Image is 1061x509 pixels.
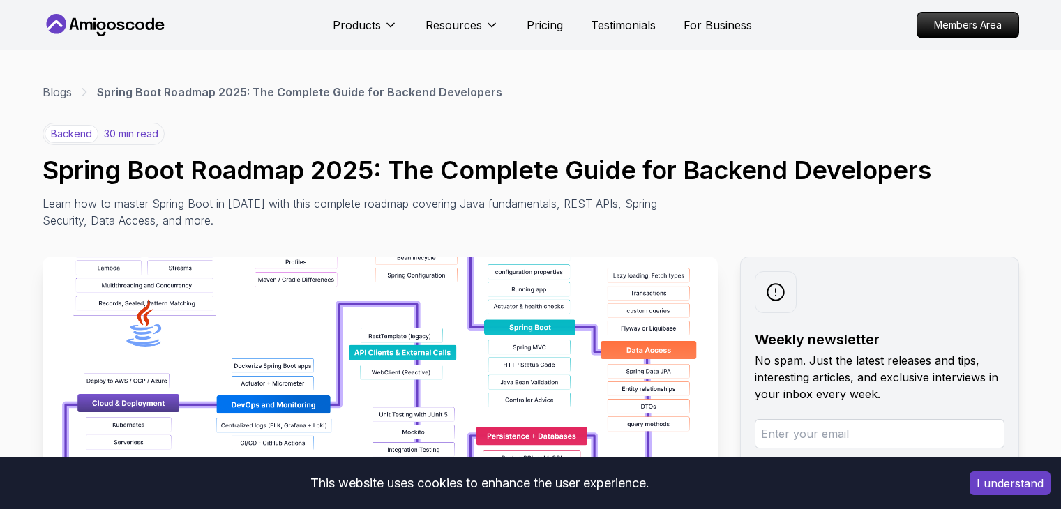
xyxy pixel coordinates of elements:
[970,471,1051,495] button: Accept cookies
[333,17,398,45] button: Products
[10,468,949,499] div: This website uses cookies to enhance the user experience.
[426,17,499,45] button: Resources
[755,330,1004,349] h2: Weekly newsletter
[755,419,1004,448] input: Enter your email
[97,84,502,100] p: Spring Boot Roadmap 2025: The Complete Guide for Backend Developers
[45,125,98,143] p: backend
[426,17,482,33] p: Resources
[104,127,158,141] p: 30 min read
[684,17,752,33] a: For Business
[43,195,668,229] p: Learn how to master Spring Boot in [DATE] with this complete roadmap covering Java fundamentals, ...
[333,17,381,33] p: Products
[917,12,1019,38] a: Members Area
[917,13,1018,38] p: Members Area
[527,17,563,33] a: Pricing
[43,84,72,100] a: Blogs
[43,156,1019,184] h1: Spring Boot Roadmap 2025: The Complete Guide for Backend Developers
[755,352,1004,402] p: No spam. Just the latest releases and tips, interesting articles, and exclusive interviews in you...
[591,17,656,33] a: Testimonials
